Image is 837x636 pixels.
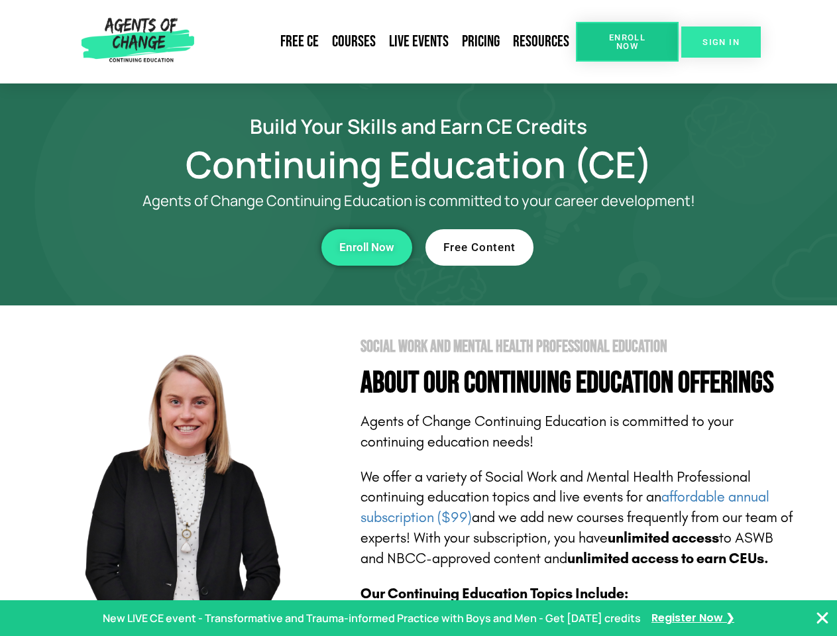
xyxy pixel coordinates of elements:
h2: Social Work and Mental Health Professional Education [361,339,797,355]
a: SIGN IN [681,26,761,58]
a: Enroll Now [576,22,679,62]
h1: Continuing Education (CE) [41,149,797,180]
a: Free Content [425,229,533,266]
nav: Menu [199,26,576,57]
a: Live Events [382,26,455,57]
a: Register Now ❯ [651,609,734,628]
span: Free Content [443,242,516,253]
a: Resources [506,26,576,57]
span: SIGN IN [702,38,740,46]
b: unlimited access [608,529,719,547]
a: Free CE [274,26,325,57]
a: Pricing [455,26,506,57]
b: Our Continuing Education Topics Include: [361,585,628,602]
span: Agents of Change Continuing Education is committed to your continuing education needs! [361,413,734,450]
h4: About Our Continuing Education Offerings [361,368,797,398]
b: unlimited access to earn CEUs. [567,550,769,567]
a: Enroll Now [321,229,412,266]
p: Agents of Change Continuing Education is committed to your career development! [94,193,744,209]
span: Enroll Now [597,33,657,50]
button: Close Banner [814,610,830,626]
a: Courses [325,26,382,57]
p: New LIVE CE event - Transformative and Trauma-informed Practice with Boys and Men - Get [DATE] cr... [103,609,641,628]
span: Enroll Now [339,242,394,253]
h2: Build Your Skills and Earn CE Credits [41,117,797,136]
p: We offer a variety of Social Work and Mental Health Professional continuing education topics and ... [361,467,797,569]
